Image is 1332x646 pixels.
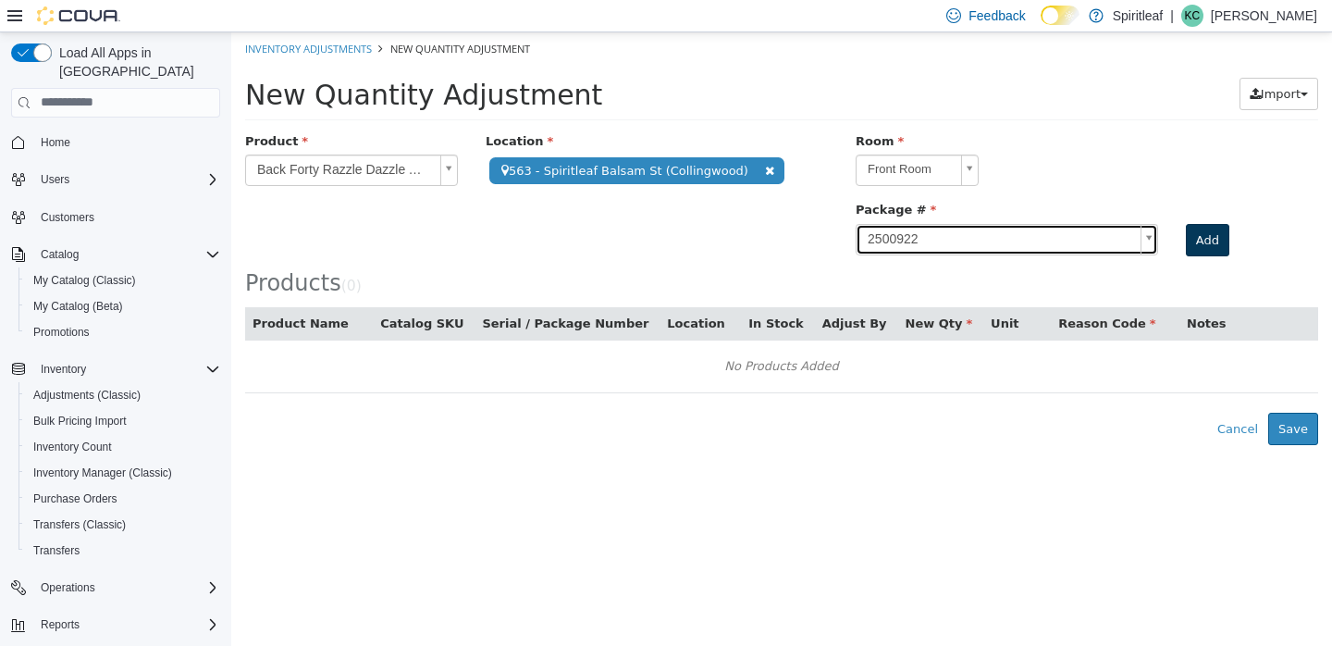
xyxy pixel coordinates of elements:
[26,320,1075,348] div: No Products Added
[33,577,220,599] span: Operations
[18,538,228,564] button: Transfers
[4,204,228,230] button: Customers
[4,612,228,638] button: Reports
[1181,5,1203,27] div: Kimberly C
[18,267,228,293] button: My Catalog (Classic)
[955,192,998,225] button: Add
[26,540,87,562] a: Transfers
[26,410,134,432] a: Bulk Pricing Import
[26,462,220,484] span: Inventory Manager (Classic)
[33,168,220,191] span: Users
[18,460,228,486] button: Inventory Manager (Classic)
[624,102,672,116] span: Room
[674,284,742,298] span: New Qty
[149,282,236,301] button: Catalog SKU
[33,325,90,340] span: Promotions
[110,245,130,262] small: ( )
[33,388,141,403] span: Adjustments (Classic)
[26,436,220,458] span: Inventory Count
[14,238,110,264] span: Products
[14,9,141,23] a: Inventory Adjustments
[26,436,119,458] a: Inventory Count
[18,319,228,345] button: Promotions
[41,247,79,262] span: Catalog
[956,282,998,301] button: Notes
[33,358,93,380] button: Inventory
[26,514,133,536] a: Transfers (Classic)
[26,488,125,510] a: Purchase Orders
[827,284,924,298] span: Reason Code
[18,293,228,319] button: My Catalog (Beta)
[26,295,220,317] span: My Catalog (Beta)
[1041,25,1042,26] span: Dark Mode
[33,206,102,229] a: Customers
[33,577,103,599] button: Operations
[33,299,123,314] span: My Catalog (Beta)
[116,245,125,262] span: 0
[625,123,722,152] span: Front Room
[26,462,179,484] a: Inventory Manager (Classic)
[26,384,220,406] span: Adjustments (Classic)
[624,170,705,184] span: Package #
[41,362,86,377] span: Inventory
[33,517,126,532] span: Transfers (Classic)
[18,408,228,434] button: Bulk Pricing Import
[26,321,97,343] a: Promotions
[4,356,228,382] button: Inventory
[33,243,220,266] span: Catalog
[159,9,299,23] span: New Quantity Adjustment
[18,512,228,538] button: Transfers (Classic)
[1037,380,1087,414] button: Save
[625,193,902,222] span: 2500922
[4,242,228,267] button: Catalog
[33,168,77,191] button: Users
[18,382,228,408] button: Adjustments (Classic)
[33,358,220,380] span: Inventory
[436,282,497,301] button: Location
[968,6,1025,25] span: Feedback
[254,102,322,116] span: Location
[26,488,220,510] span: Purchase Orders
[759,282,791,301] button: Unit
[33,205,220,229] span: Customers
[624,122,747,154] a: Front Room
[37,6,120,25] img: Cova
[591,282,660,301] button: Adjust By
[41,135,70,150] span: Home
[18,434,228,460] button: Inventory Count
[1170,5,1174,27] p: |
[33,131,78,154] a: Home
[41,617,80,632] span: Reports
[517,282,575,301] button: In Stock
[41,580,95,595] span: Operations
[33,414,127,429] span: Bulk Pricing Import
[14,102,77,116] span: Product
[4,129,228,155] button: Home
[1185,5,1201,27] span: KC
[1211,5,1317,27] p: [PERSON_NAME]
[33,491,117,506] span: Purchase Orders
[33,614,220,636] span: Reports
[14,46,371,79] span: New Quantity Adjustment
[4,575,228,601] button: Operations
[33,614,87,636] button: Reports
[1113,5,1163,27] p: Spiritleaf
[1030,55,1069,68] span: Import
[258,125,553,152] span: 563 - Spiritleaf Balsam St (Collingwood)
[33,130,220,154] span: Home
[15,123,202,153] span: Back Forty Razzle Dazzle AIO Pen - .95g
[21,282,121,301] button: Product Name
[26,295,130,317] a: My Catalog (Beta)
[26,269,220,292] span: My Catalog (Classic)
[52,43,220,81] span: Load All Apps in [GEOGRAPHIC_DATA]
[33,543,80,558] span: Transfers
[26,514,220,536] span: Transfers (Classic)
[18,486,228,512] button: Purchase Orders
[251,282,421,301] button: Serial / Package Number
[33,466,172,480] span: Inventory Manager (Classic)
[41,210,94,225] span: Customers
[33,273,136,288] span: My Catalog (Classic)
[26,321,220,343] span: Promotions
[4,167,228,193] button: Users
[26,269,143,292] a: My Catalog (Classic)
